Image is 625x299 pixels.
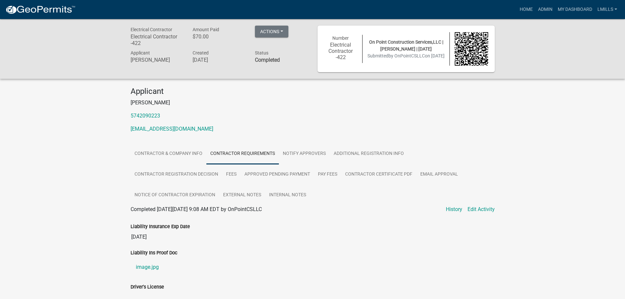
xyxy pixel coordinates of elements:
span: On Point Construction Services,LLC | [PERSON_NAME] | [DATE] [369,39,443,52]
a: Contractor Registration Decision [131,164,222,185]
a: Approved Pending Payment [240,164,314,185]
a: Notice of Contractor Expiration [131,185,219,206]
strong: Completed [255,57,280,63]
h6: [PERSON_NAME] [131,57,183,63]
span: Created [193,50,209,55]
a: 5742090223 [131,113,160,119]
a: Admin [535,3,555,16]
label: Driver's License [131,285,164,289]
label: Liability Ins Proof Doc [131,251,177,255]
a: Edit Activity [468,205,495,213]
h6: Electrical Contractor -422 [131,33,183,46]
span: Amount Paid [193,27,219,32]
span: Status [255,50,268,55]
button: Actions [255,26,288,37]
a: Internal Notes [265,185,310,206]
a: lmills [595,3,620,16]
a: External Notes [219,185,265,206]
h4: Applicant [131,87,495,96]
a: Contractor Requirements [206,143,279,164]
a: Home [517,3,535,16]
a: My Dashboard [555,3,595,16]
a: Additional Registration Info [330,143,408,164]
p: [PERSON_NAME] [131,99,495,107]
a: Pay Fees [314,164,341,185]
span: Completed [DATE][DATE] 9:08 AM EDT by OnPointCSLLC [131,206,262,212]
span: Submitted on [DATE] [367,53,445,58]
a: image.jpg [131,259,495,275]
a: Contractor & Company Info [131,143,206,164]
span: Number [332,35,349,41]
a: Fees [222,164,240,185]
a: Notify Approvers [279,143,330,164]
span: Applicant [131,50,150,55]
a: Contractor Certificate PDF [341,164,416,185]
a: History [446,205,462,213]
h6: [DATE] [193,57,245,63]
img: QR code [455,32,488,66]
h6: $70.00 [193,33,245,40]
a: Email Approval [416,164,462,185]
label: Liability Insurance Exp Date [131,224,190,229]
span: Electrical Contractor [131,27,172,32]
h6: Electrical Contractor -422 [324,42,358,61]
span: by OnPointCSLLC [388,53,425,58]
a: [EMAIL_ADDRESS][DOMAIN_NAME] [131,126,213,132]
